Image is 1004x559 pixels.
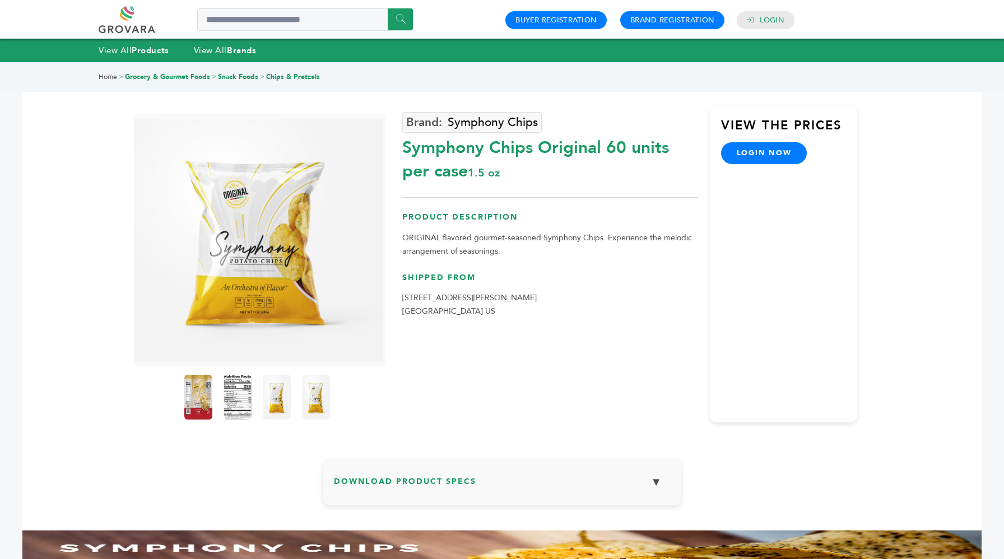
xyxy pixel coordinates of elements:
strong: Products [132,45,169,56]
img: Symphony Chips, Original 60 units per case 1.5 oz [263,375,291,420]
a: Chips & Pretzels [266,72,320,81]
a: Snack Foods [218,72,258,81]
button: ▼ [642,470,670,494]
a: Brand Registration [630,15,714,25]
img: Symphony Chips, Original 60 units per case 1.5 oz [131,119,383,361]
a: Login [760,15,784,25]
span: 1.5 oz [468,165,500,180]
span: > [119,72,123,81]
a: Buyer Registration [515,15,597,25]
h3: Product Description [402,212,698,231]
a: login now [721,142,807,164]
input: Search a product or brand... [197,8,413,31]
h3: View the Prices [721,117,858,143]
a: View AllBrands [194,45,257,56]
p: [STREET_ADDRESS][PERSON_NAME] [GEOGRAPHIC_DATA] US [402,291,698,318]
a: Grocery & Gourmet Foods [125,72,210,81]
img: Symphony Chips, Original 60 units per case 1.5 oz Product Label [184,375,212,420]
strong: Brands [227,45,256,56]
p: ORIGINAL flavored gourmet-seasoned Symphony Chips. Experience the melodic arrangement of seasonings. [402,231,698,258]
div: Symphony Chips Original 60 units per case [402,131,698,183]
img: Symphony Chips, Original 60 units per case 1.5 oz [302,375,330,420]
h3: Download Product Specs [334,470,670,502]
img: Symphony Chips, Original 60 units per case 1.5 oz Nutrition Info [224,375,252,420]
h3: Shipped From [402,272,698,292]
a: View AllProducts [99,45,169,56]
a: Home [99,72,117,81]
a: Symphony Chips [402,112,542,133]
span: > [260,72,264,81]
span: > [212,72,216,81]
